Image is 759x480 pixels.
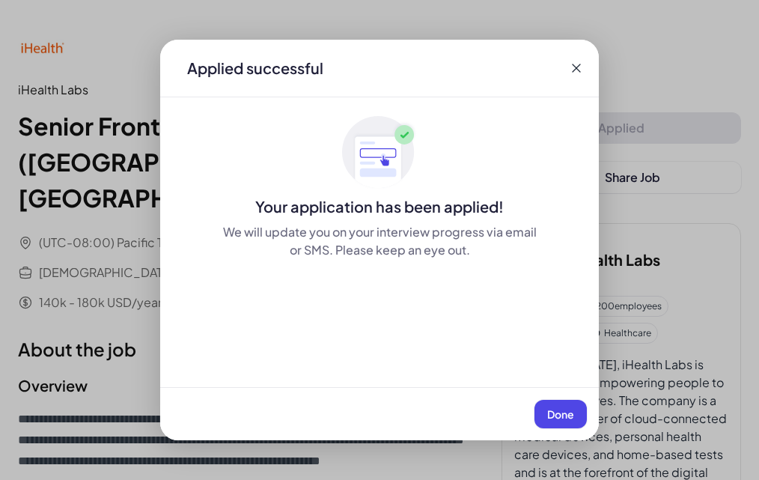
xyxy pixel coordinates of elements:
span: Done [547,407,574,421]
img: ApplyedMaskGroup3.svg [342,115,417,190]
div: Applied successful [187,58,323,79]
button: Done [534,400,587,428]
div: Your application has been applied! [160,196,599,217]
div: We will update you on your interview progress via email or SMS. Please keep an eye out. [220,223,539,259]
